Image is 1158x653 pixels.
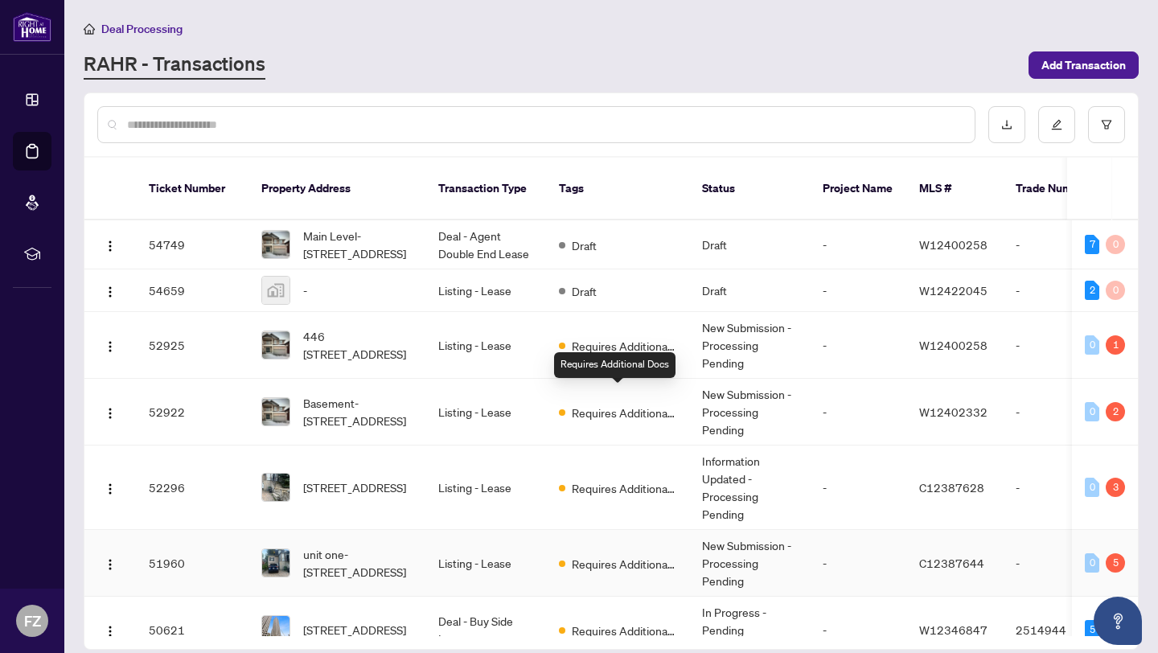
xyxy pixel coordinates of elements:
[104,285,117,298] img: Logo
[988,106,1025,143] button: download
[1085,402,1099,421] div: 0
[1041,52,1126,78] span: Add Transaction
[262,231,289,258] img: thumbnail-img
[248,158,425,220] th: Property Address
[689,220,810,269] td: Draft
[1106,281,1125,300] div: 0
[303,227,413,262] span: Main Level-[STREET_ADDRESS]
[84,51,265,80] a: RAHR - Transactions
[906,158,1003,220] th: MLS #
[810,379,906,446] td: -
[136,158,248,220] th: Ticket Number
[689,379,810,446] td: New Submission - Processing Pending
[1038,106,1075,143] button: edit
[136,312,248,379] td: 52925
[1001,119,1012,130] span: download
[810,530,906,597] td: -
[1003,269,1115,312] td: -
[425,158,546,220] th: Transaction Type
[810,312,906,379] td: -
[1051,119,1062,130] span: edit
[425,220,546,269] td: Deal - Agent Double End Lease
[262,616,289,643] img: thumbnail-img
[104,407,117,420] img: Logo
[689,530,810,597] td: New Submission - Processing Pending
[84,23,95,35] span: home
[1106,402,1125,421] div: 2
[1106,335,1125,355] div: 1
[1003,158,1115,220] th: Trade Number
[572,555,676,573] span: Requires Additional Docs
[1101,119,1112,130] span: filter
[303,478,406,496] span: [STREET_ADDRESS]
[572,479,676,497] span: Requires Additional Docs
[136,446,248,530] td: 52296
[1003,379,1115,446] td: -
[1029,51,1139,79] button: Add Transaction
[919,480,984,495] span: C12387628
[104,625,117,638] img: Logo
[104,240,117,253] img: Logo
[97,232,123,257] button: Logo
[689,158,810,220] th: Status
[303,394,413,429] span: Basement-[STREET_ADDRESS]
[303,621,406,639] span: [STREET_ADDRESS]
[104,340,117,353] img: Logo
[689,312,810,379] td: New Submission - Processing Pending
[919,237,988,252] span: W12400258
[262,398,289,425] img: thumbnail-img
[97,617,123,643] button: Logo
[919,622,988,637] span: W12346847
[810,269,906,312] td: -
[303,327,413,363] span: 446 [STREET_ADDRESS]
[104,558,117,571] img: Logo
[919,283,988,298] span: W12422045
[262,277,289,304] img: thumbnail-img
[303,545,413,581] span: unit one-[STREET_ADDRESS]
[810,446,906,530] td: -
[262,549,289,577] img: thumbnail-img
[1106,553,1125,573] div: 5
[1085,478,1099,497] div: 0
[554,352,675,378] div: Requires Additional Docs
[97,399,123,425] button: Logo
[689,269,810,312] td: Draft
[1003,312,1115,379] td: -
[572,282,597,300] span: Draft
[1106,235,1125,254] div: 0
[262,474,289,501] img: thumbnail-img
[97,332,123,358] button: Logo
[1085,335,1099,355] div: 0
[1085,620,1099,639] div: 5
[919,405,988,419] span: W12402332
[1094,597,1142,645] button: Open asap
[810,220,906,269] td: -
[1003,530,1115,597] td: -
[136,530,248,597] td: 51960
[1003,446,1115,530] td: -
[572,337,676,355] span: Requires Additional Docs
[1085,235,1099,254] div: 7
[546,158,689,220] th: Tags
[572,622,676,639] span: Requires Additional Docs
[136,269,248,312] td: 54659
[425,312,546,379] td: Listing - Lease
[1085,281,1099,300] div: 2
[425,379,546,446] td: Listing - Lease
[303,281,307,299] span: -
[13,12,51,42] img: logo
[101,22,183,36] span: Deal Processing
[425,269,546,312] td: Listing - Lease
[572,236,597,254] span: Draft
[1088,106,1125,143] button: filter
[1003,220,1115,269] td: -
[425,530,546,597] td: Listing - Lease
[262,331,289,359] img: thumbnail-img
[97,550,123,576] button: Logo
[136,379,248,446] td: 52922
[572,404,676,421] span: Requires Additional Docs
[136,220,248,269] td: 54749
[425,446,546,530] td: Listing - Lease
[1106,478,1125,497] div: 3
[1085,553,1099,573] div: 0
